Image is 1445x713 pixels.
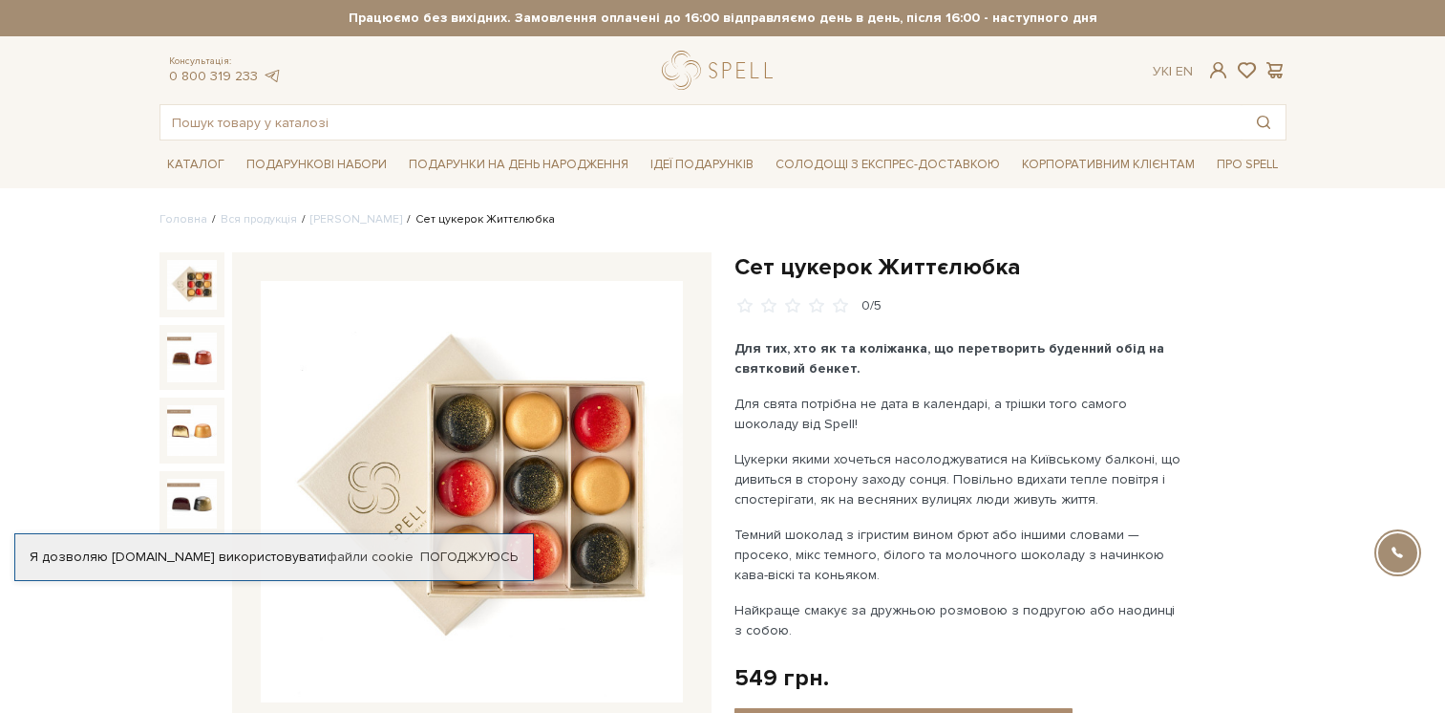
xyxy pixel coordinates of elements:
[734,340,1164,377] b: Для тих, хто як та коліжанка, що перетворить буденний обід на святковий бенкет.
[734,663,829,693] div: 549 грн.
[169,68,258,84] a: 0 800 319 233
[263,68,282,84] a: telegram
[402,211,555,228] li: Сет цукерок Життєлюбка
[734,449,1182,509] p: Цукерки якими хочеться насолоджуватися на Київському балконі, що дивиться в сторону заходу сонця....
[167,260,217,310] img: Сет цукерок Життєлюбка
[734,600,1182,640] p: Найкраще смакує за дружньою розмовою з подругою або наодинці з собою.
[169,55,282,68] span: Консультація:
[1242,105,1286,140] button: Пошук товару у каталозі
[861,297,882,315] div: 0/5
[159,150,232,180] a: Каталог
[310,212,402,227] a: [PERSON_NAME]
[15,549,533,566] div: Я дозволяю [DOMAIN_NAME] використовувати
[167,405,217,455] img: Сет цукерок Життєлюбка
[261,281,683,703] img: Сет цукерок Життєлюбка
[1014,150,1202,180] a: Корпоративним клієнтам
[734,525,1182,585] p: Темний шоколад з ігристим вином брют або іншими словами — просеко, мікс темного, білого та молочн...
[239,150,394,180] a: Подарункові набори
[734,252,1286,282] h1: Сет цукерок Життєлюбка
[1169,63,1172,79] span: |
[662,51,781,90] a: logo
[643,150,761,180] a: Ідеї подарунків
[167,333,217,382] img: Сет цукерок Життєлюбка
[160,105,1242,140] input: Пошук товару у каталозі
[734,394,1182,434] p: Для свята потрібна не дата в календарі, а трішки того самого шоколаду від Spell!
[768,148,1008,181] a: Солодощі з експрес-доставкою
[1209,150,1286,180] a: Про Spell
[167,479,217,529] img: Сет цукерок Життєлюбка
[420,549,518,566] a: Погоджуюсь
[159,10,1286,27] strong: Працюємо без вихідних. Замовлення оплачені до 16:00 відправляємо день в день, після 16:00 - насту...
[401,150,636,180] a: Подарунки на День народження
[1153,63,1193,80] div: Ук
[159,212,207,227] a: Головна
[221,212,297,227] a: Вся продукція
[1176,63,1193,79] a: En
[327,549,414,565] a: файли cookie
